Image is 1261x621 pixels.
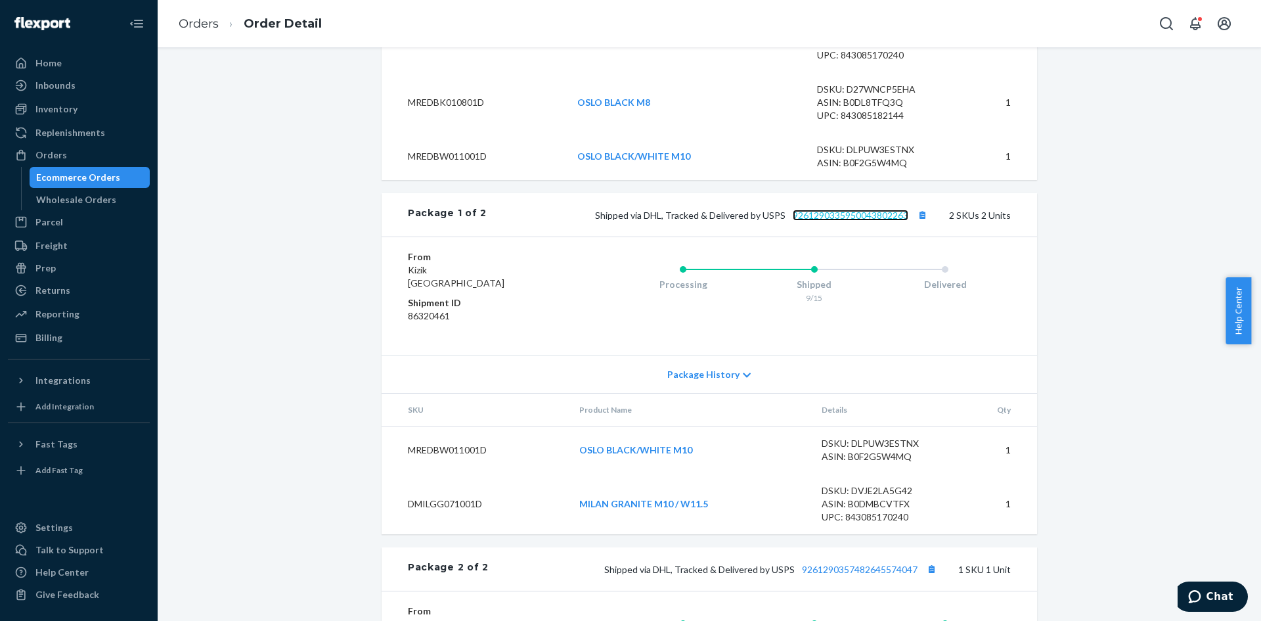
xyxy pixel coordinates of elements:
[36,171,120,184] div: Ecommerce Orders
[14,17,70,30] img: Flexport logo
[951,133,1037,180] td: 1
[35,438,77,451] div: Fast Tags
[617,278,749,291] div: Processing
[749,278,880,291] div: Shipped
[579,444,692,455] a: OSLO BLACK/WHITE M10
[8,327,150,348] a: Billing
[8,53,150,74] a: Home
[822,450,945,463] div: ASIN: B0F2G5W4MQ
[1211,11,1237,37] button: Open account menu
[569,394,811,426] th: Product Name
[822,484,945,497] div: DSKU: DVJE2LA5G42
[179,16,219,31] a: Orders
[408,561,489,578] div: Package 2 of 2
[35,126,105,139] div: Replenishments
[1153,11,1180,37] button: Open Search Box
[8,75,150,96] a: Inbounds
[30,189,150,210] a: Wholesale Orders
[382,72,567,133] td: MREDBK010801D
[35,216,63,229] div: Parcel
[408,605,565,618] dt: From
[817,156,940,170] div: ASIN: B0F2G5W4MQ
[604,564,940,575] span: Shipped via DHL, Tracked & Delivered by USPS
[244,16,322,31] a: Order Detail
[8,280,150,301] a: Returns
[817,83,940,96] div: DSKU: D27WNCP5EHA
[382,133,567,180] td: MREDBW011001D
[8,99,150,120] a: Inventory
[408,264,504,288] span: Kizik [GEOGRAPHIC_DATA]
[802,564,918,575] a: 9261290357482645574047
[408,296,565,310] dt: Shipment ID
[487,206,1011,223] div: 2 SKUs 2 Units
[1182,11,1208,37] button: Open notifications
[817,49,940,62] div: UPC: 843085170240
[408,250,565,264] dt: From
[822,511,945,524] div: UPC: 843085170240
[8,434,150,455] button: Fast Tags
[8,396,150,417] a: Add Integration
[168,5,332,43] ol: breadcrumbs
[923,561,940,578] button: Copy tracking number
[35,284,70,297] div: Returns
[667,368,740,381] span: Package History
[489,561,1011,578] div: 1 SKU 1 Unit
[8,460,150,481] a: Add Fast Tag
[879,278,1011,291] div: Delivered
[1226,277,1251,344] button: Help Center
[35,465,83,476] div: Add Fast Tag
[822,497,945,511] div: ASIN: B0DMBCVTFX
[35,308,79,321] div: Reporting
[35,401,94,412] div: Add Integration
[8,212,150,233] a: Parcel
[8,145,150,166] a: Orders
[382,474,569,534] td: DMILGG071001D
[577,97,650,108] a: OSLO BLACK M8
[955,474,1037,534] td: 1
[35,521,73,534] div: Settings
[35,588,99,601] div: Give Feedback
[817,143,940,156] div: DSKU: DLPUW3ESTNX
[749,292,880,304] div: 9/15
[30,167,150,188] a: Ecommerce Orders
[8,584,150,605] button: Give Feedback
[382,426,569,474] td: MREDBW011001D
[35,79,76,92] div: Inbounds
[8,258,150,279] a: Prep
[579,498,708,509] a: MILAN GRANITE M10 / W11.5
[822,437,945,450] div: DSKU: DLPUW3ESTNX
[914,206,931,223] button: Copy tracking number
[408,310,565,323] dd: 86320461
[955,426,1037,474] td: 1
[408,206,487,223] div: Package 1 of 2
[36,193,116,206] div: Wholesale Orders
[577,150,690,162] a: OSLO BLACK/WHITE M10
[35,374,91,387] div: Integrations
[35,331,62,344] div: Billing
[382,394,569,426] th: SKU
[595,210,931,221] span: Shipped via DHL, Tracked & Delivered by USPS
[951,72,1037,133] td: 1
[811,394,956,426] th: Details
[8,540,150,561] button: Talk to Support
[8,370,150,391] button: Integrations
[35,149,67,162] div: Orders
[35,566,89,579] div: Help Center
[8,562,150,583] a: Help Center
[35,239,68,252] div: Freight
[8,517,150,538] a: Settings
[8,304,150,325] a: Reporting
[1178,582,1248,614] iframe: Opens a widget where you can chat to one of our agents
[955,394,1037,426] th: Qty
[123,11,150,37] button: Close Navigation
[793,210,908,221] a: 9261290335950043802263
[817,96,940,109] div: ASIN: B0DL8TFQ3Q
[35,543,104,557] div: Talk to Support
[8,122,150,143] a: Replenishments
[817,109,940,122] div: UPC: 843085182144
[35,57,62,70] div: Home
[8,235,150,256] a: Freight
[35,262,56,275] div: Prep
